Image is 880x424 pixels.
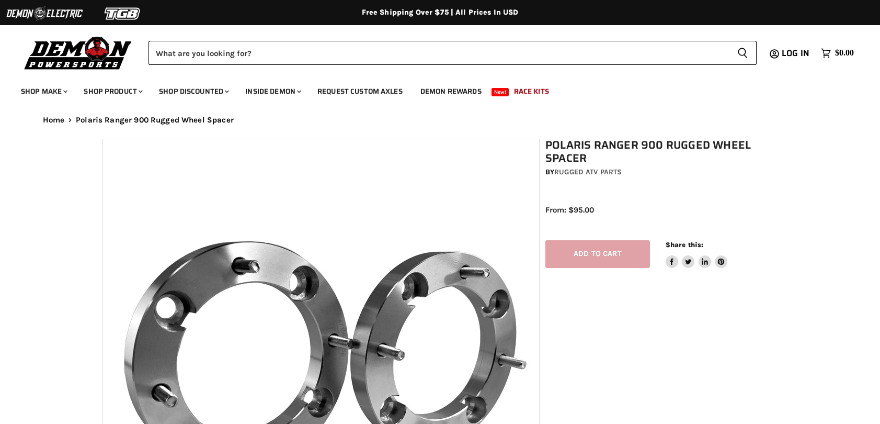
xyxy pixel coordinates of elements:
a: Shop Make [13,81,74,102]
img: Demon Electric Logo 2 [5,4,84,24]
a: $0.00 [816,46,859,61]
span: Polaris Ranger 900 Rugged Wheel Spacer [76,116,234,125]
span: $0.00 [835,48,854,58]
nav: Breadcrumbs [22,116,859,125]
a: Inside Demon [237,81,307,102]
span: New! [492,88,509,96]
a: Shop Discounted [151,81,235,102]
div: Free Shipping Over $75 | All Prices In USD [22,8,859,17]
form: Product [148,41,757,65]
img: Demon Powersports [21,34,135,71]
img: TGB Logo 2 [84,4,162,24]
a: Rugged ATV Parts [554,168,622,176]
aside: Share this: [666,240,728,268]
button: Search [729,41,757,65]
a: Request Custom Axles [310,81,410,102]
div: by [545,166,784,178]
a: Home [43,116,65,125]
a: Log in [777,49,816,58]
ul: Main menu [13,76,851,102]
a: Demon Rewards [413,81,489,102]
span: Share this: [666,241,703,249]
input: Search [148,41,729,65]
h1: Polaris Ranger 900 Rugged Wheel Spacer [545,139,784,165]
span: From: $95.00 [545,205,594,215]
a: Shop Product [76,81,149,102]
span: Log in [782,47,809,60]
a: Race Kits [506,81,557,102]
